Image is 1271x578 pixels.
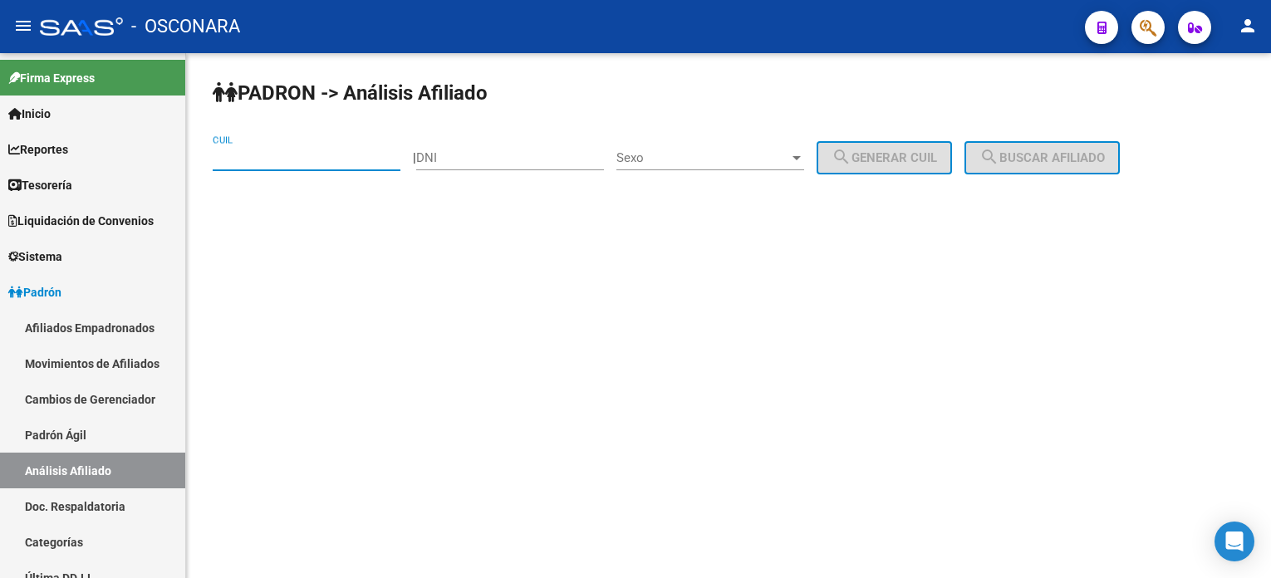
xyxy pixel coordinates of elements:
div: Open Intercom Messenger [1215,522,1254,561]
span: Tesorería [8,176,72,194]
button: Generar CUIL [817,141,952,174]
strong: PADRON -> Análisis Afiliado [213,81,488,105]
span: Buscar afiliado [979,150,1105,165]
span: Firma Express [8,69,95,87]
span: Inicio [8,105,51,123]
span: Liquidación de Convenios [8,212,154,230]
span: Padrón [8,283,61,301]
span: - OSCONARA [131,8,240,45]
span: Sexo [616,150,789,165]
span: Sistema [8,247,62,266]
mat-icon: search [979,147,999,167]
div: | [413,150,964,165]
mat-icon: search [832,147,851,167]
button: Buscar afiliado [964,141,1120,174]
mat-icon: menu [13,16,33,36]
span: Reportes [8,140,68,159]
span: Generar CUIL [832,150,937,165]
mat-icon: person [1238,16,1258,36]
